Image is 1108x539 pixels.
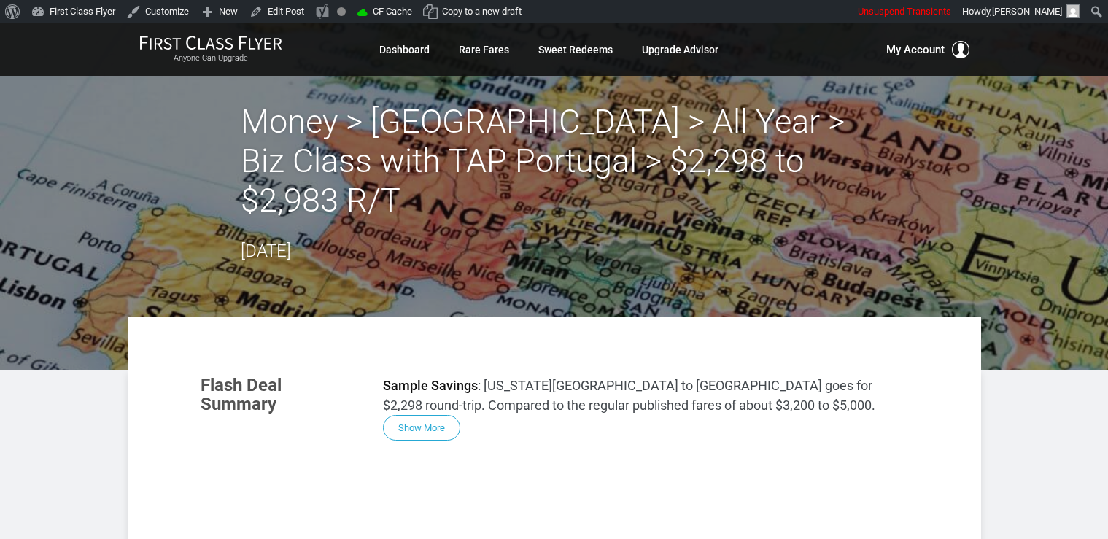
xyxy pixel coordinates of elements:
[241,241,291,261] time: [DATE]
[886,41,945,58] span: My Account
[992,6,1062,17] span: [PERSON_NAME]
[642,36,718,63] a: Upgrade Advisor
[538,36,613,63] a: Sweet Redeems
[201,376,361,414] h3: Flash Deal Summary
[139,35,282,64] a: First Class FlyerAnyone Can Upgrade
[383,415,460,441] button: Show More
[459,36,509,63] a: Rare Fares
[886,41,969,58] button: My Account
[241,102,868,220] h2: Money > [GEOGRAPHIC_DATA] > All Year > Biz Class with TAP Portugal > $2,298 to $2,983 R/T
[139,35,282,50] img: First Class Flyer
[139,53,282,63] small: Anyone Can Upgrade
[918,495,1093,532] iframe: Opens a widget where you can find more information
[383,378,478,393] strong: Sample Savings
[383,376,908,415] p: : [US_STATE][GEOGRAPHIC_DATA] to [GEOGRAPHIC_DATA] goes for $2,298 round-trip. Compared to the re...
[379,36,430,63] a: Dashboard
[858,6,951,17] span: Unsuspend Transients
